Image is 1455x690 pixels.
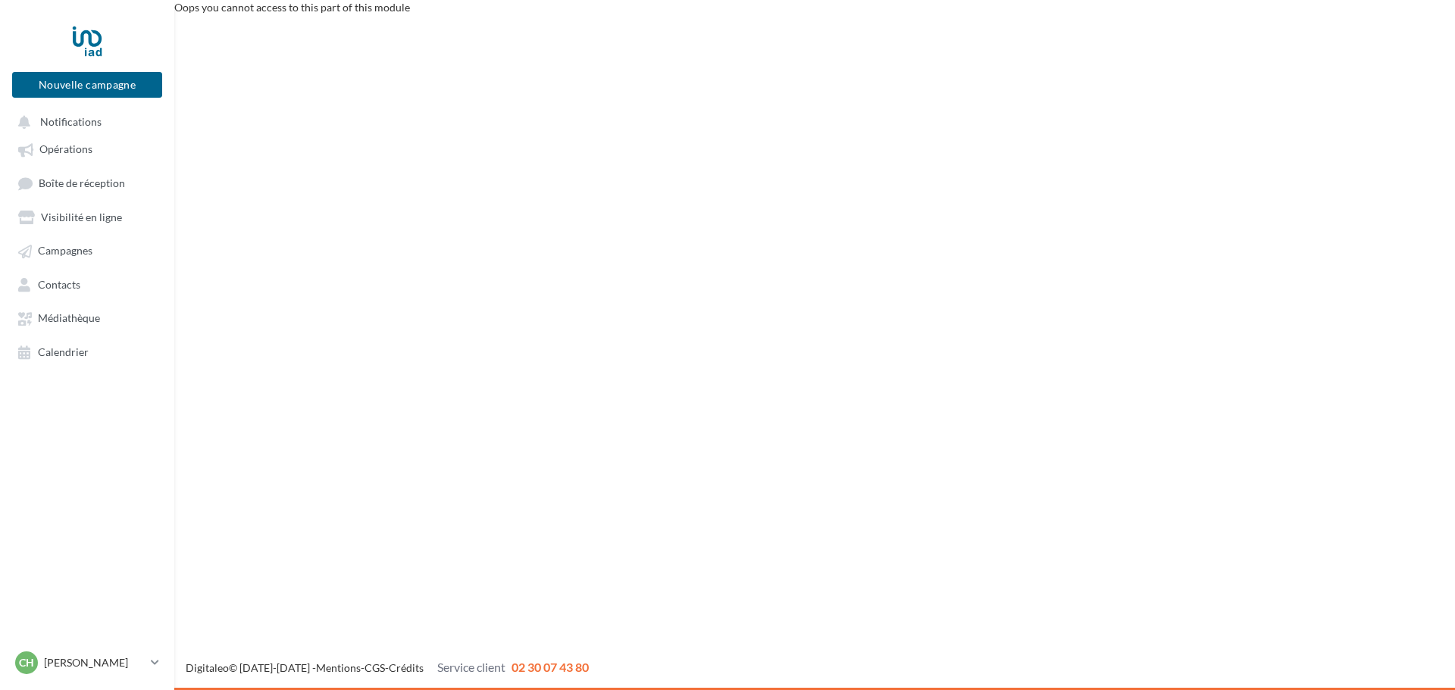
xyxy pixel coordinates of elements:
[39,176,125,189] span: Boîte de réception
[174,1,410,14] span: Oops you cannot access to this part of this module
[38,245,92,258] span: Campagnes
[39,143,92,156] span: Opérations
[9,236,165,264] a: Campagnes
[40,115,102,128] span: Notifications
[365,661,385,674] a: CGS
[38,278,80,291] span: Contacts
[38,345,89,358] span: Calendrier
[12,72,162,98] button: Nouvelle campagne
[38,312,100,325] span: Médiathèque
[9,203,165,230] a: Visibilité en ligne
[9,304,165,331] a: Médiathèque
[44,655,145,670] p: [PERSON_NAME]
[186,661,229,674] a: Digitaleo
[9,135,165,162] a: Opérations
[9,270,165,298] a: Contacts
[512,660,589,674] span: 02 30 07 43 80
[437,660,505,674] span: Service client
[19,655,34,670] span: CH
[9,338,165,365] a: Calendrier
[41,211,122,223] span: Visibilité en ligne
[9,169,165,197] a: Boîte de réception
[316,661,361,674] a: Mentions
[186,661,589,674] span: © [DATE]-[DATE] - - -
[12,648,162,677] a: CH [PERSON_NAME]
[389,661,424,674] a: Crédits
